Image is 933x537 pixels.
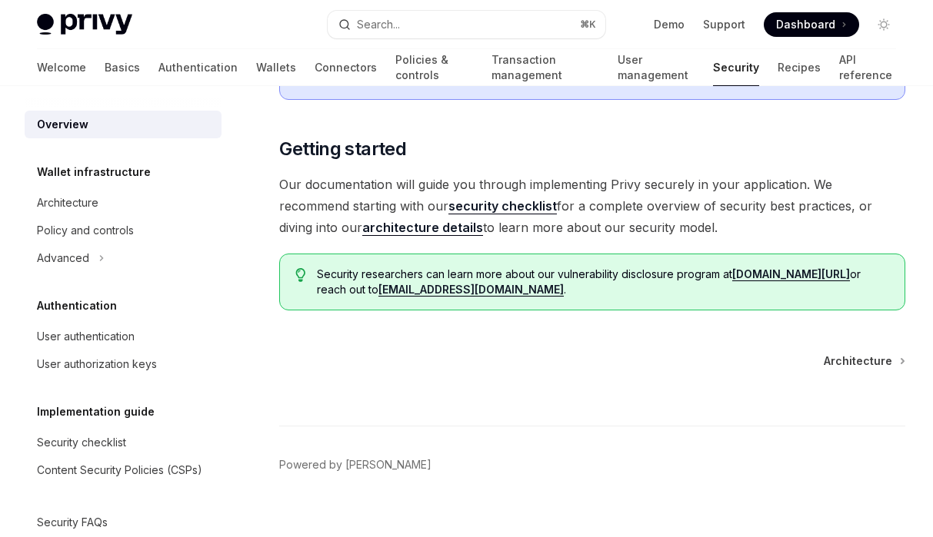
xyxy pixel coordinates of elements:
[25,217,222,244] a: Policy and controls
[37,194,98,212] div: Architecture
[105,49,140,86] a: Basics
[279,137,406,161] span: Getting started
[395,49,473,86] a: Policies & controls
[256,49,296,86] a: Wallets
[778,49,821,86] a: Recipes
[824,353,892,369] span: Architecture
[37,327,135,346] div: User authentication
[158,49,238,86] a: Authentication
[37,249,89,267] div: Advanced
[37,403,155,421] h5: Implementation guide
[580,18,596,31] span: ⌘ K
[37,49,86,86] a: Welcome
[703,17,745,32] a: Support
[713,49,759,86] a: Security
[37,513,108,532] div: Security FAQs
[37,221,134,240] div: Policy and controls
[37,115,88,134] div: Overview
[839,49,896,86] a: API reference
[25,323,222,350] a: User authentication
[279,174,905,238] span: Our documentation will guide you through implementing Privy securely in your application. We reco...
[362,220,483,236] a: architecture details
[315,49,377,86] a: Connectors
[37,461,202,479] div: Content Security Policies (CSPs)
[378,283,564,297] a: [EMAIL_ADDRESS][DOMAIN_NAME]
[328,11,606,38] button: Open search
[37,355,157,373] div: User authorization keys
[279,457,432,472] a: Powered by [PERSON_NAME]
[824,353,904,369] a: Architecture
[491,49,599,86] a: Transaction management
[25,350,222,378] a: User authorization keys
[357,15,400,34] div: Search...
[25,111,222,138] a: Overview
[764,12,859,37] a: Dashboard
[448,198,557,214] a: security checklist
[25,429,222,456] a: Security checklist
[37,433,126,452] div: Security checklist
[317,267,889,297] span: Security researchers can learn more about our vulnerability disclosure program at or reach out to .
[25,509,222,536] a: Security FAQs
[37,163,151,181] h5: Wallet infrastructure
[732,267,850,281] a: [DOMAIN_NAME][URL]
[25,189,222,217] a: Architecture
[776,17,835,32] span: Dashboard
[25,456,222,484] a: Content Security Policies (CSPs)
[871,12,896,37] button: Toggle dark mode
[618,49,695,86] a: User management
[654,17,685,32] a: Demo
[37,297,117,315] h5: Authentication
[37,14,132,35] img: light logo
[295,268,306,282] svg: Tip
[25,244,222,272] button: Toggle Advanced section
